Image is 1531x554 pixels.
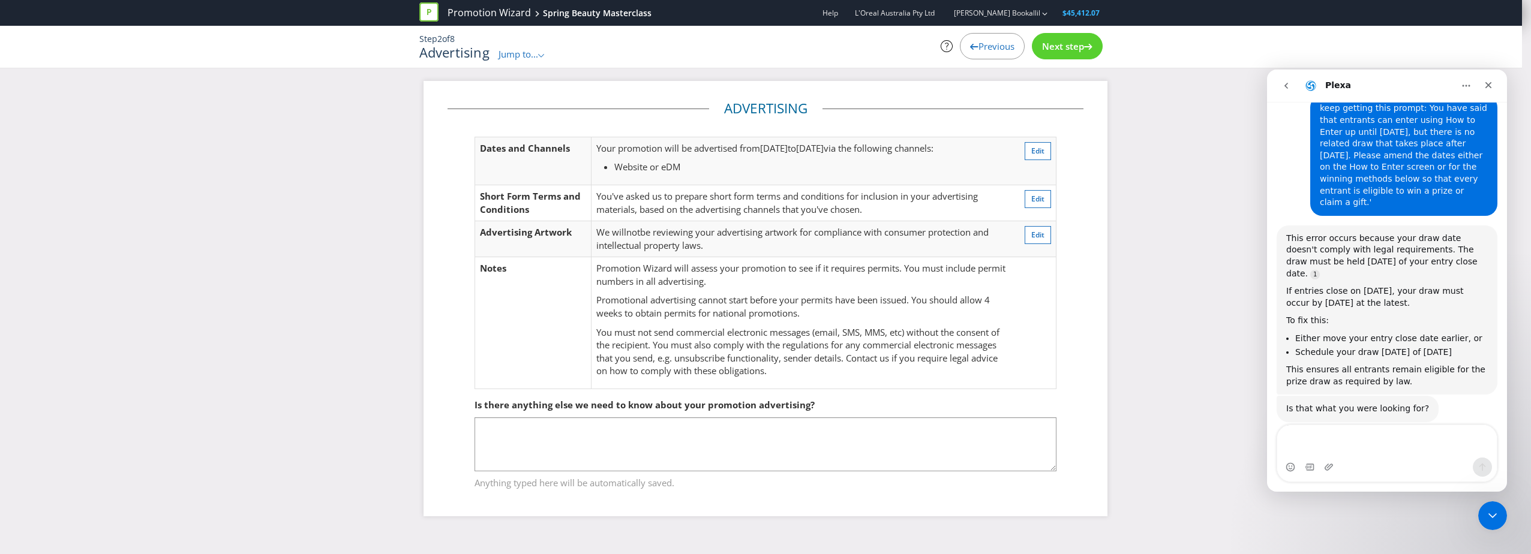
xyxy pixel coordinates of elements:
[978,40,1014,52] span: Previous
[475,472,1056,489] span: Anything typed here will be automatically saved.
[596,262,1008,288] p: Promotion Wizard will assess your promotion to see if it requires permits. You must include permi...
[596,294,1008,320] p: Promotional advertising cannot start before your permits have been issued. You should allow 4 wee...
[614,161,680,173] span: Website or eDM
[596,142,760,154] span: Your promotion will be advertised from
[475,257,592,389] td: Notes
[796,142,824,154] span: [DATE]
[1031,194,1044,204] span: Edit
[1031,146,1044,156] span: Edit
[760,142,788,154] span: [DATE]
[1025,190,1051,208] button: Edit
[596,190,978,215] span: You've asked us to prepare short form terms and conditions for inclusion in your advertising mate...
[1062,8,1100,18] span: $45,412.07
[475,185,592,221] td: Short Form Terms and Conditions
[450,33,455,44] span: 8
[442,33,450,44] span: of
[475,137,592,185] td: Dates and Channels
[1478,501,1507,530] iframe: Intercom live chat
[626,226,640,238] span: not
[448,6,531,20] a: Promotion Wizard
[709,99,822,118] legend: Advertising
[596,226,626,238] span: We will
[1025,226,1051,244] button: Edit
[855,8,935,18] span: L'Oreal Australia Pty Ltd
[1025,142,1051,160] button: Edit
[942,8,1040,18] a: [PERSON_NAME] Bookallil
[475,399,815,411] span: Is there anything else we need to know about your promotion advertising?
[499,48,538,60] span: Jump to...
[419,33,437,44] span: Step
[475,221,592,257] td: Advertising Artwork
[596,326,1008,378] p: You must not send commercial electronic messages (email, SMS, MMS, etc) without the consent of th...
[543,7,652,19] div: Spring Beauty Masterclass
[1042,40,1084,52] span: Next step
[1031,230,1044,240] span: Edit
[788,142,796,154] span: to
[596,226,989,251] span: be reviewing your advertising artwork for compliance with consumer protection and intellectual pr...
[437,33,442,44] span: 2
[419,45,490,59] h1: Advertising
[824,142,933,154] span: via the following channels:
[822,8,838,18] a: Help
[1267,70,1507,492] iframe: Intercom live chat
